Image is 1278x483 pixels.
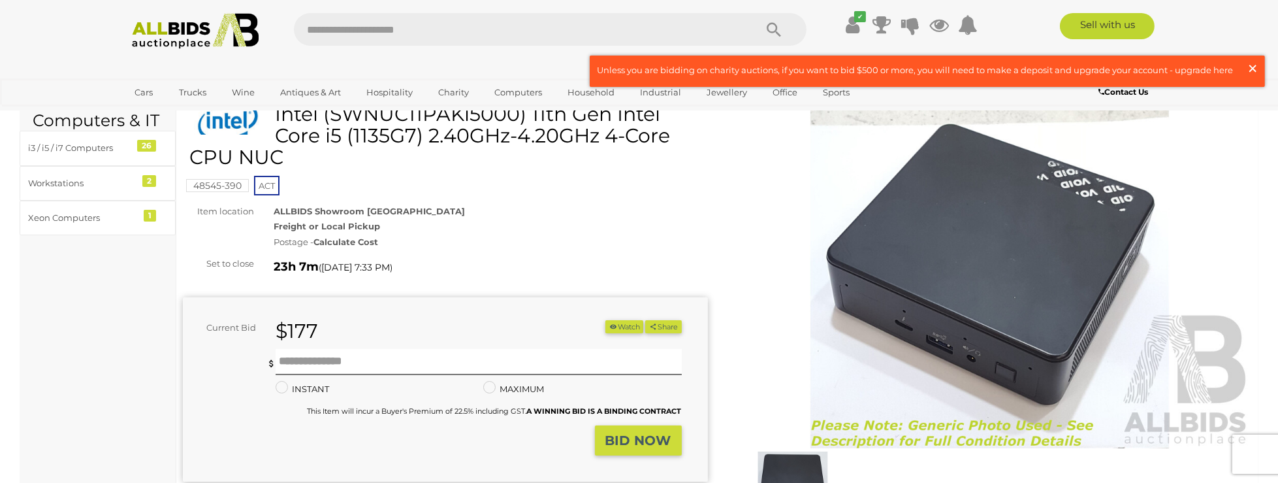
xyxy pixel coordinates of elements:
a: 48545-390 [186,180,249,191]
b: Contact Us [1098,87,1148,97]
button: BID NOW [595,425,682,456]
h2: Computers & IT [33,112,163,130]
span: [DATE] 7:33 PM [321,261,390,273]
a: Workstations 2 [20,166,176,201]
label: MAXIMUM [483,382,544,397]
small: This Item will incur a Buyer's Premium of 22.5% including GST. [308,407,682,416]
span: ( ) [319,262,392,273]
div: Current Bid [183,320,266,335]
div: Xeon Computers [28,210,136,225]
a: Charity [430,82,477,103]
span: × [1247,56,1258,81]
button: Search [741,13,807,46]
div: Item location [173,204,264,219]
img: Intel (SWNUC11PAKi5000) 11th Gen Intel Core i5 (1135G7) 2.40GHz-4.20GHz 4-Core CPU NUC [727,110,1253,448]
strong: Freight or Local Pickup [274,221,380,231]
a: Contact Us [1098,85,1151,99]
strong: BID NOW [605,433,671,448]
strong: $177 [276,319,318,343]
a: Office [764,82,806,103]
a: Sports [814,82,858,103]
i: ✔ [854,11,866,22]
div: 2 [142,175,156,187]
img: Allbids.com.au [125,13,266,49]
label: INSTANT [276,382,329,397]
a: Jewellery [698,82,756,103]
a: Wine [223,82,263,103]
li: Watch this item [605,320,643,334]
a: Cars [127,82,162,103]
a: Hospitality [358,82,421,103]
a: Sell with us [1060,13,1155,39]
div: 26 [137,140,156,152]
div: Postage - [274,235,708,250]
a: ✔ [843,13,863,37]
a: Industrial [631,82,690,103]
strong: ALLBIDS Showroom [GEOGRAPHIC_DATA] [274,206,465,216]
b: A WINNING BID IS A BINDING CONTRACT [527,407,682,416]
div: Set to close [173,256,264,271]
span: ACT [254,176,280,195]
div: Workstations [28,176,136,191]
mark: 48545-390 [186,179,249,192]
a: Antiques & Art [272,82,349,103]
a: Xeon Computers 1 [20,201,176,235]
div: i3 / i5 / i7 Computers [28,141,136,156]
a: [GEOGRAPHIC_DATA] [127,103,236,125]
img: Intel (SWNUC11PAKi5000) 11th Gen Intel Core i5 (1135G7) 2.40GHz-4.20GHz 4-Core CPU NUC [189,107,265,135]
strong: 23h 7m [274,259,319,274]
a: i3 / i5 / i7 Computers 26 [20,131,176,165]
div: 1 [144,210,156,222]
a: Trucks [170,82,215,103]
strong: Calculate Cost [313,237,378,247]
a: Computers [486,82,551,103]
h1: Intel (SWNUC11PAKi5000) 11th Gen Intel Core i5 (1135G7) 2.40GHz-4.20GHz 4-Core CPU NUC [189,103,705,168]
a: Household [559,82,623,103]
button: Share [645,320,681,334]
button: Watch [605,320,643,334]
